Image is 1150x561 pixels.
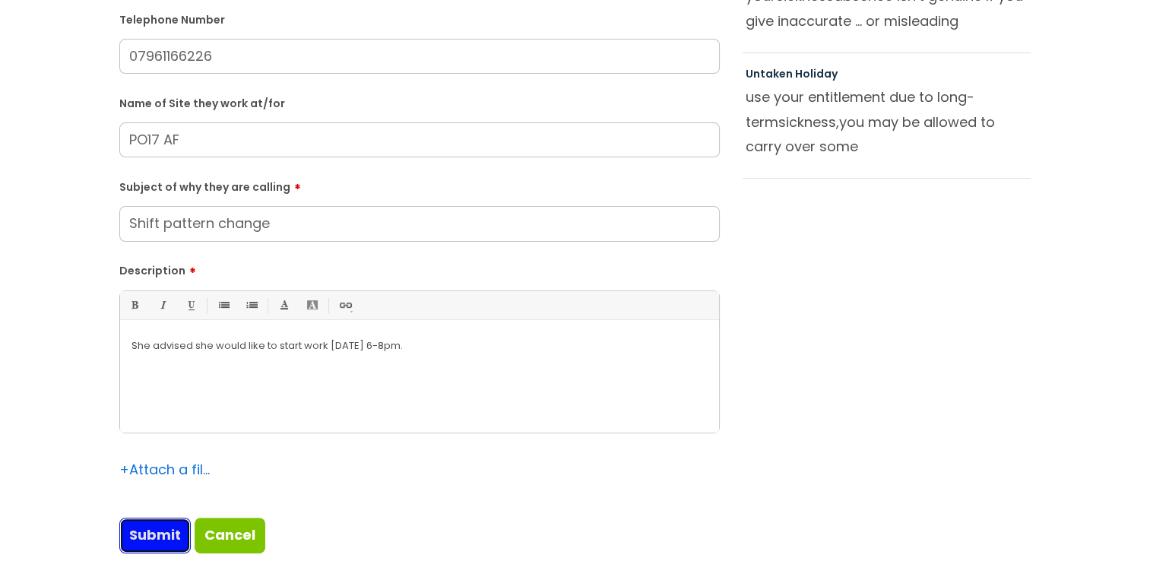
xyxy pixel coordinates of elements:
[778,113,839,132] span: sickness,
[746,66,838,81] a: Untaken Holiday
[131,339,708,353] p: She advised she would like to start work [DATE] 6-8pm.
[119,176,720,194] label: Subject of why they are calling
[195,518,265,553] a: Cancel
[335,296,354,315] a: Link
[153,296,172,315] a: Italic (Ctrl-I)
[119,94,720,110] label: Name of Site they work at/for
[303,296,322,315] a: Back Color
[242,296,261,315] a: 1. Ordered List (Ctrl-Shift-8)
[119,458,211,482] div: Attach a file
[119,259,720,277] label: Description
[746,85,1028,158] p: use your entitlement due to long-term you may be allowed to carry over some
[119,518,191,553] input: Submit
[214,296,233,315] a: • Unordered List (Ctrl-Shift-7)
[274,296,293,315] a: Font Color
[125,296,144,315] a: Bold (Ctrl-B)
[181,296,200,315] a: Underline(Ctrl-U)
[119,11,720,27] label: Telephone Number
